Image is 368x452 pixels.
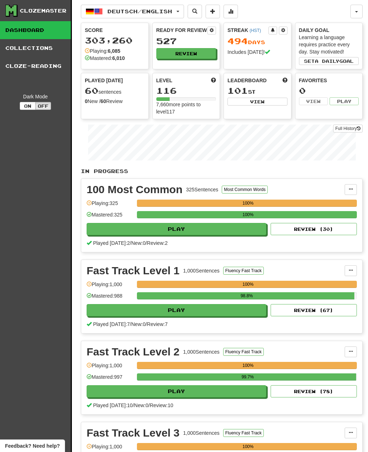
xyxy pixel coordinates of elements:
[85,98,88,104] strong: 0
[156,48,216,59] button: Review
[87,362,133,374] div: Playing: 1,000
[87,428,180,438] div: Fast Track Level 3
[81,168,363,175] p: In Progress
[271,385,357,397] button: Review (78)
[5,442,60,449] span: Open feedback widget
[211,77,216,84] span: Score more points to level up
[85,77,123,84] span: Played [DATE]
[282,77,287,84] span: This week in points, UTC
[186,186,218,193] div: 325 Sentences
[227,86,287,95] div: st
[87,373,133,385] div: Mastered: 997
[183,348,220,355] div: 1,000 Sentences
[93,240,130,246] span: Played [DATE]: 2
[112,55,125,61] strong: 6,010
[223,429,264,437] button: Fluency Fast Track
[227,37,287,46] div: Day s
[333,125,363,132] a: Full History
[156,77,172,84] span: Level
[107,8,172,14] span: Deutsch / English
[87,385,266,397] button: Play
[222,186,268,194] button: Most Common Words
[87,292,133,304] div: Mastered: 988
[271,304,357,316] button: Review (67)
[5,93,65,100] div: Dark Mode
[224,5,238,18] button: More stats
[146,240,147,246] span: /
[299,97,328,105] button: View
[85,55,125,62] div: Mastered:
[139,443,357,450] div: 100%
[85,47,120,55] div: Playing:
[35,102,51,110] button: Off
[227,27,268,34] div: Streak
[139,362,357,369] div: 100%
[156,86,216,95] div: 116
[330,97,359,105] button: Play
[299,34,359,55] div: Learning a language requires practice every day. Stay motivated!
[87,200,133,211] div: Playing: 325
[299,57,359,65] button: Seta dailygoal
[134,402,148,408] span: New: 0
[147,321,168,327] span: Review: 7
[146,321,147,327] span: /
[93,321,130,327] span: Played [DATE]: 7
[299,86,359,95] div: 0
[20,102,36,110] button: On
[87,346,180,357] div: Fast Track Level 2
[93,402,133,408] span: Played [DATE]: 10
[156,37,216,46] div: 527
[315,59,339,64] span: a daily
[206,5,220,18] button: Add sentence to collection
[223,267,264,275] button: Fluency Fast Track
[85,86,145,95] div: sentences
[133,402,134,408] span: /
[87,265,180,276] div: Fast Track Level 1
[150,402,173,408] span: Review: 10
[227,85,248,95] span: 101
[87,184,183,195] div: 100 Most Common
[139,292,354,299] div: 98.8%
[227,48,287,56] div: Includes [DATE]!
[147,240,168,246] span: Review: 2
[20,7,66,14] div: Clozemaster
[227,98,287,106] button: View
[101,98,106,104] strong: 60
[85,85,98,95] span: 60
[249,28,261,33] a: (HST)
[131,321,146,327] span: New: 0
[183,267,220,274] div: 1,000 Sentences
[130,321,131,327] span: /
[227,77,267,84] span: Leaderboard
[87,281,133,293] div: Playing: 1,000
[130,240,131,246] span: /
[87,211,133,223] div: Mastered: 325
[223,348,264,356] button: Fluency Fast Track
[87,304,266,316] button: Play
[139,211,357,218] div: 100%
[299,77,359,84] div: Favorites
[156,27,208,34] div: Ready for Review
[271,223,357,235] button: Review (30)
[85,98,145,105] div: New / Review
[188,5,202,18] button: Search sentences
[139,281,357,288] div: 100%
[139,373,356,381] div: 99.7%
[81,5,184,18] button: Deutsch/English
[139,200,357,207] div: 100%
[299,27,359,34] div: Daily Goal
[183,429,220,437] div: 1,000 Sentences
[85,27,145,34] div: Score
[87,223,266,235] button: Play
[148,402,150,408] span: /
[131,240,146,246] span: New: 0
[108,48,120,54] strong: 6,085
[156,101,216,115] div: 7,660 more points to level 117
[227,36,248,46] span: 494
[85,36,145,45] div: 303,260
